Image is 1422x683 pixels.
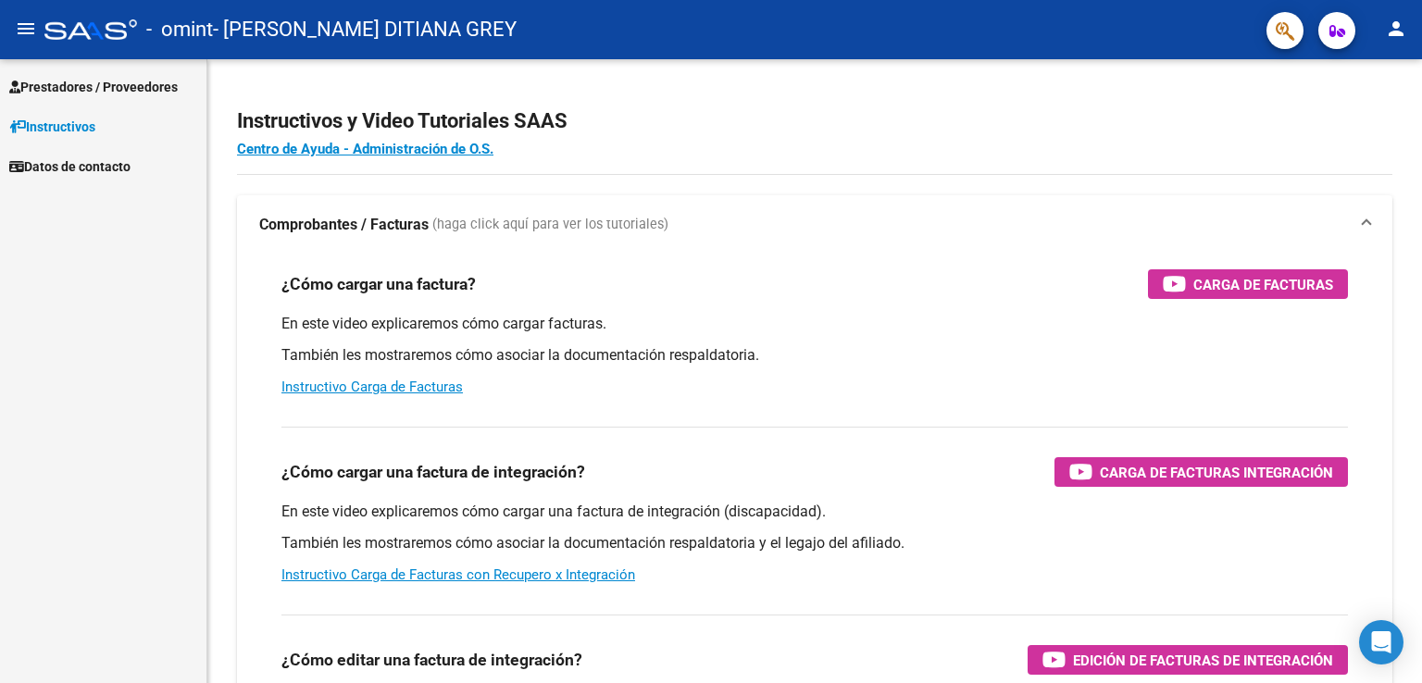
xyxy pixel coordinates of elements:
[281,533,1348,553] p: También les mostraremos cómo asociar la documentación respaldatoria y el legajo del afiliado.
[259,215,429,235] strong: Comprobantes / Facturas
[281,502,1348,522] p: En este video explicaremos cómo cargar una factura de integración (discapacidad).
[15,18,37,40] mat-icon: menu
[237,104,1392,139] h2: Instructivos y Video Tutoriales SAAS
[1359,620,1403,664] div: Open Intercom Messenger
[281,647,582,673] h3: ¿Cómo editar una factura de integración?
[1028,645,1348,675] button: Edición de Facturas de integración
[281,271,476,297] h3: ¿Cómo cargar una factura?
[237,195,1392,255] mat-expansion-panel-header: Comprobantes / Facturas (haga click aquí para ver los tutoriales)
[237,141,493,157] a: Centro de Ayuda - Administración de O.S.
[281,459,585,485] h3: ¿Cómo cargar una factura de integración?
[1073,649,1333,672] span: Edición de Facturas de integración
[1193,273,1333,296] span: Carga de Facturas
[281,566,635,583] a: Instructivo Carga de Facturas con Recupero x Integración
[1054,457,1348,487] button: Carga de Facturas Integración
[9,77,178,97] span: Prestadores / Proveedores
[213,9,517,50] span: - [PERSON_NAME] DITIANA GREY
[432,215,668,235] span: (haga click aquí para ver los tutoriales)
[1148,269,1348,299] button: Carga de Facturas
[1385,18,1407,40] mat-icon: person
[9,156,131,177] span: Datos de contacto
[1100,461,1333,484] span: Carga de Facturas Integración
[146,9,213,50] span: - omint
[281,379,463,395] a: Instructivo Carga de Facturas
[281,314,1348,334] p: En este video explicaremos cómo cargar facturas.
[281,345,1348,366] p: También les mostraremos cómo asociar la documentación respaldatoria.
[9,117,95,137] span: Instructivos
